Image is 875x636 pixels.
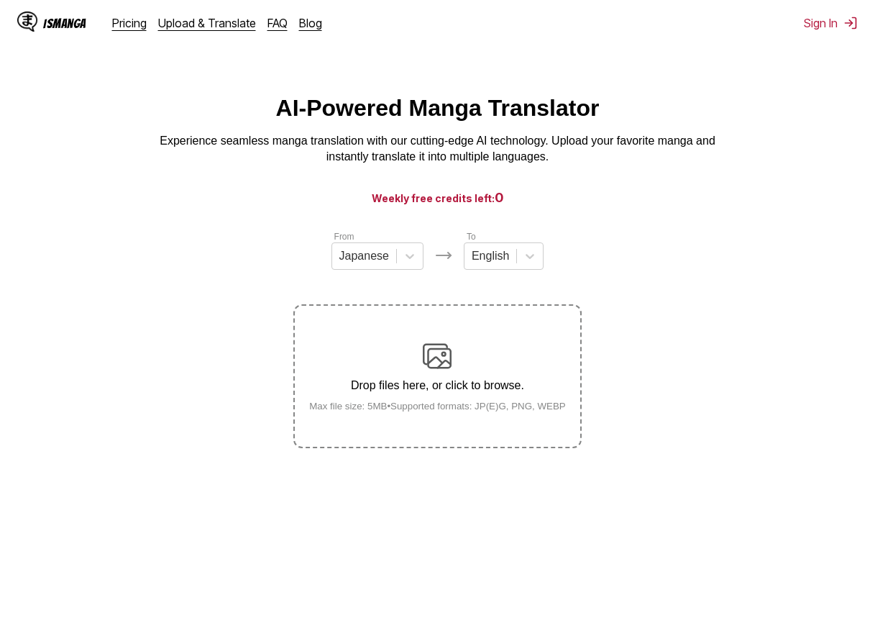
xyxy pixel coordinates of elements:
[112,16,147,30] a: Pricing
[267,16,288,30] a: FAQ
[299,16,322,30] a: Blog
[276,95,600,122] h1: AI-Powered Manga Translator
[17,12,37,32] img: IsManga Logo
[298,401,577,412] small: Max file size: 5MB • Supported formats: JP(E)G, PNG, WEBP
[35,188,840,206] h3: Weekly free credits left:
[843,16,858,30] img: Sign out
[334,232,354,242] label: From
[467,232,476,242] label: To
[435,247,452,264] img: Languages icon
[150,133,725,165] p: Experience seamless manga translation with our cutting-edge AI technology. Upload your favorite m...
[804,16,858,30] button: Sign In
[43,17,86,30] div: IsManga
[158,16,256,30] a: Upload & Translate
[298,379,577,392] p: Drop files here, or click to browse.
[17,12,112,35] a: IsManga LogoIsManga
[495,190,504,205] span: 0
